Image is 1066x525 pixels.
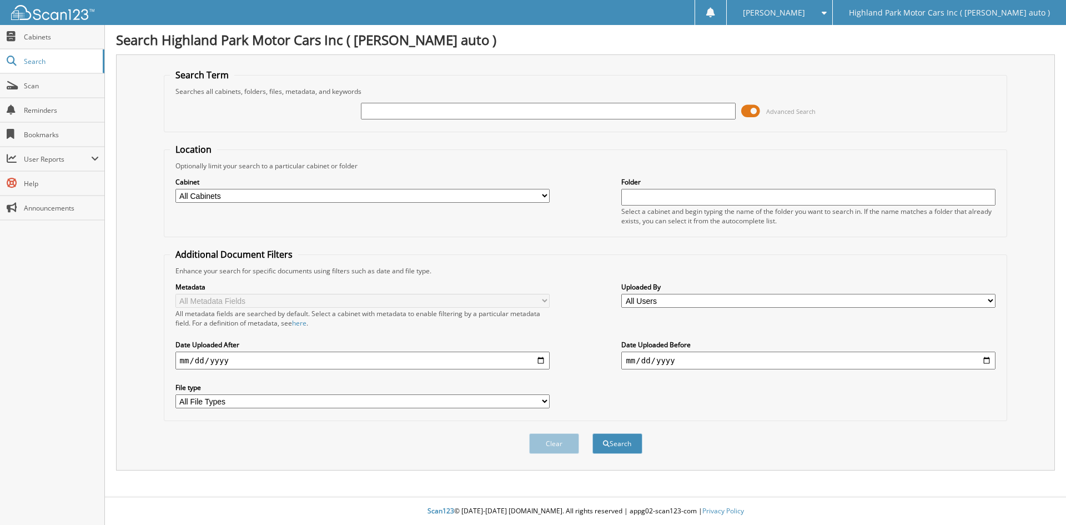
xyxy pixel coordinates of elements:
[116,31,1055,49] h1: Search Highland Park Motor Cars Inc ( [PERSON_NAME] auto )
[529,433,579,454] button: Clear
[105,498,1066,525] div: © [DATE]-[DATE] [DOMAIN_NAME]. All rights reserved | appg02-scan123-com |
[175,309,550,328] div: All metadata fields are searched by default. Select a cabinet with metadata to enable filtering b...
[24,154,91,164] span: User Reports
[621,177,995,187] label: Folder
[621,282,995,292] label: Uploaded By
[170,69,234,81] legend: Search Term
[175,383,550,392] label: File type
[24,130,99,139] span: Bookmarks
[11,5,94,20] img: scan123-logo-white.svg
[170,87,1002,96] div: Searches all cabinets, folders, files, metadata, and keywords
[170,143,217,156] legend: Location
[175,340,550,349] label: Date Uploaded After
[170,248,298,261] legend: Additional Document Filters
[24,32,99,42] span: Cabinets
[175,282,550,292] label: Metadata
[428,506,454,516] span: Scan123
[621,352,995,369] input: end
[24,203,99,213] span: Announcements
[621,207,995,226] div: Select a cabinet and begin typing the name of the folder you want to search in. If the name match...
[592,433,642,454] button: Search
[175,177,550,187] label: Cabinet
[170,161,1002,171] div: Optionally limit your search to a particular cabinet or folder
[24,179,99,188] span: Help
[175,352,550,369] input: start
[849,9,1050,16] span: Highland Park Motor Cars Inc ( [PERSON_NAME] auto )
[743,9,805,16] span: [PERSON_NAME]
[24,57,97,66] span: Search
[292,318,306,328] a: here
[702,506,744,516] a: Privacy Policy
[24,106,99,115] span: Reminders
[621,340,995,349] label: Date Uploaded Before
[766,107,816,116] span: Advanced Search
[24,81,99,91] span: Scan
[170,266,1002,276] div: Enhance your search for specific documents using filters such as date and file type.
